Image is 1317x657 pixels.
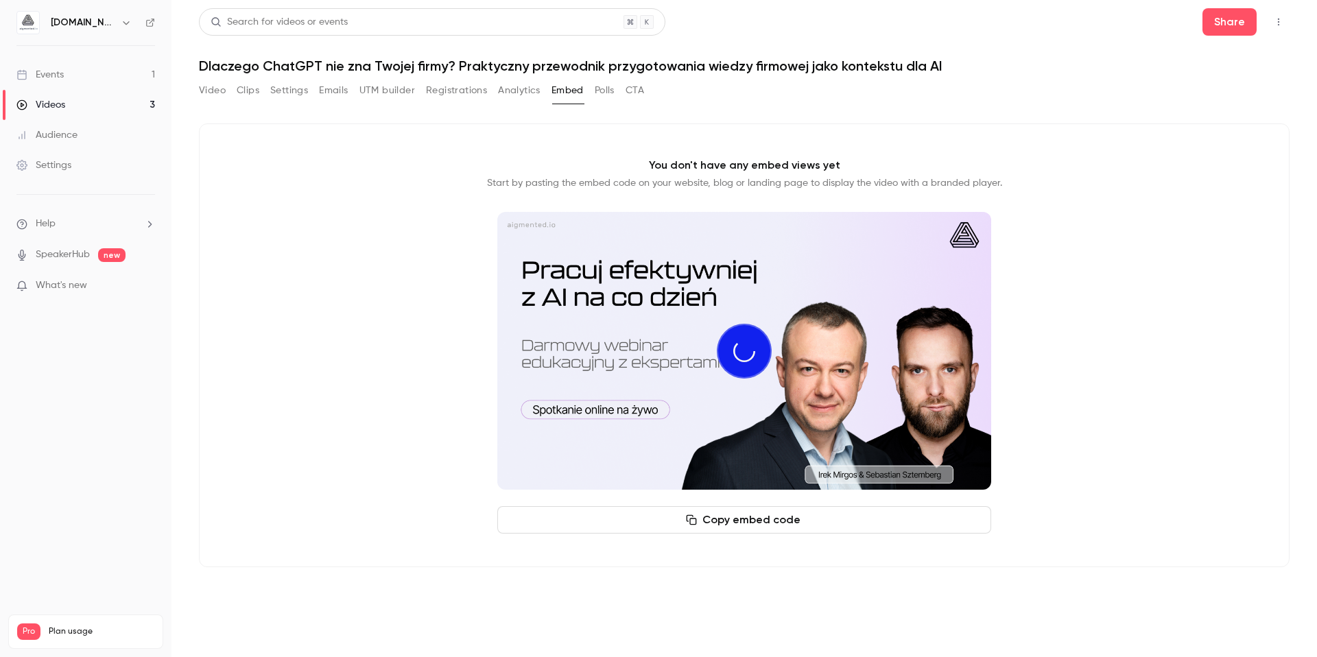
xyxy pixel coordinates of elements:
[16,98,65,112] div: Videos
[1202,8,1257,36] button: Share
[199,58,1290,74] h1: Dlaczego ChatGPT nie zna Twojej firmy? Praktyczny przewodnik przygotowania wiedzy firmowej jako k...
[237,80,259,101] button: Clips
[36,278,87,293] span: What's new
[270,80,308,101] button: Settings
[17,623,40,640] span: Pro
[17,12,39,34] img: aigmented.io
[498,80,541,101] button: Analytics
[487,176,1002,190] p: Start by pasting the embed code on your website, blog or landing page to display the video with a...
[16,158,71,172] div: Settings
[497,212,991,490] section: Cover
[551,80,584,101] button: Embed
[319,80,348,101] button: Emails
[199,80,226,101] button: Video
[16,217,155,231] li: help-dropdown-opener
[98,248,126,262] span: new
[497,506,991,534] button: Copy embed code
[426,80,487,101] button: Registrations
[626,80,644,101] button: CTA
[211,15,348,29] div: Search for videos or events
[16,68,64,82] div: Events
[51,16,115,29] h6: [DOMAIN_NAME]
[359,80,415,101] button: UTM builder
[36,248,90,262] a: SpeakerHub
[595,80,615,101] button: Polls
[1268,11,1290,33] button: Top Bar Actions
[36,217,56,231] span: Help
[49,626,154,637] span: Plan usage
[16,128,78,142] div: Audience
[649,157,840,174] p: You don't have any embed views yet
